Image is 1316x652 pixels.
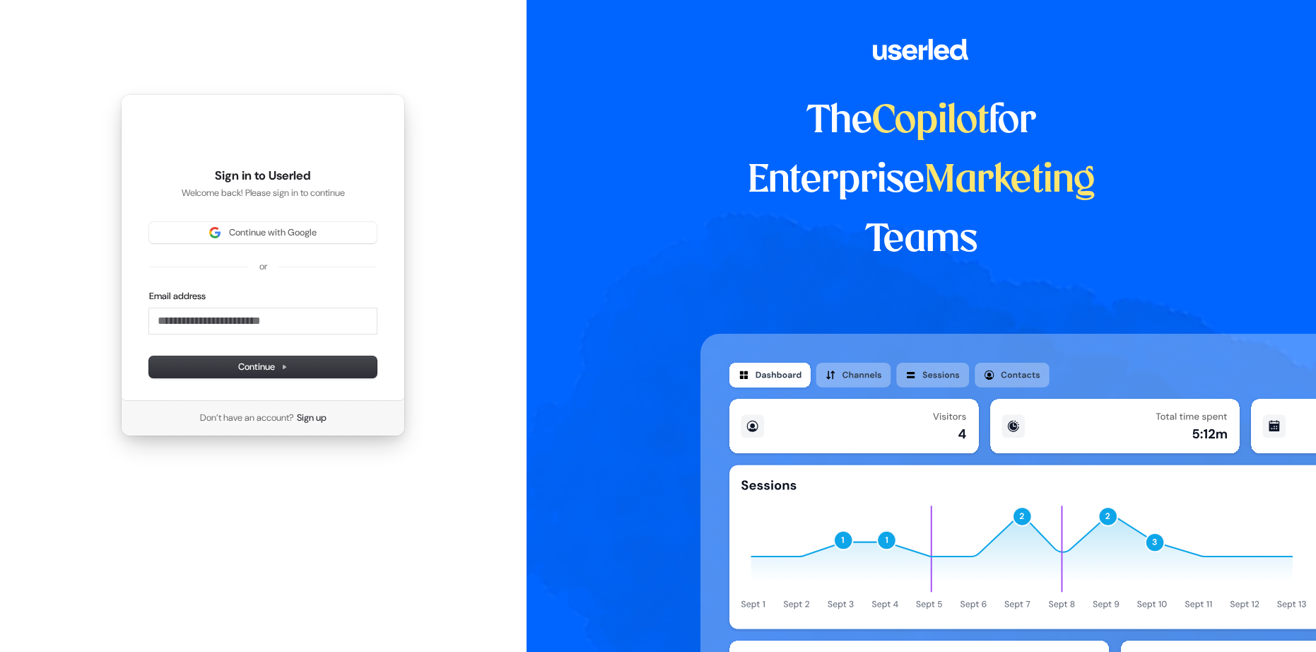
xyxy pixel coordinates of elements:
span: Don’t have an account? [200,412,294,424]
button: Continue [149,356,377,378]
h1: Sign in to Userled [149,168,377,185]
span: Marketing [924,163,1095,199]
span: Continue [238,361,288,373]
span: Continue with Google [229,226,317,239]
button: Sign in with GoogleContinue with Google [149,222,377,243]
img: Sign in with Google [209,227,221,238]
a: Sign up [297,412,327,424]
label: Email address [149,290,206,303]
p: Welcome back! Please sign in to continue [149,187,377,199]
p: or [259,260,267,273]
h1: The for Enterprise Teams [700,92,1142,270]
span: Copilot [872,103,989,140]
